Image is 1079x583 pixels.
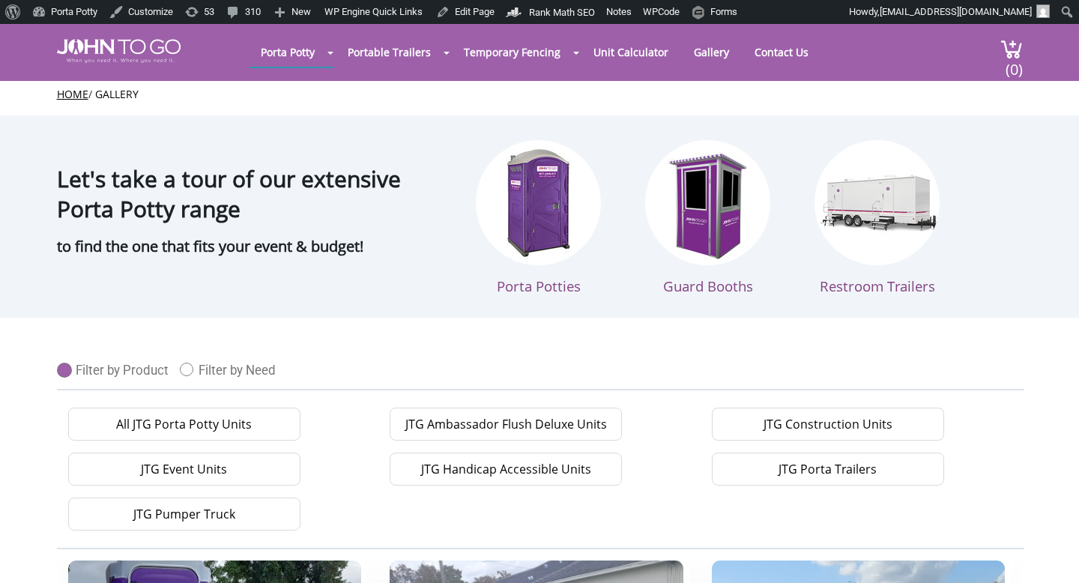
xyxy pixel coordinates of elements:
[529,7,595,18] span: Rank Math SEO
[57,355,180,378] a: Filter by Product
[180,355,287,378] a: Filter by Need
[68,453,300,486] a: JTG Event Units
[57,87,88,101] a: Home
[336,37,442,67] a: Portable Trailers
[390,408,622,441] a: JTG Ambassador Flush Deluxe Units
[68,498,300,531] a: JTG Pumper Truck
[390,453,622,486] a: JTG Handicap Accessible Units
[68,408,300,441] a: All JTG Porta Potty Units
[683,37,740,67] a: Gallery
[1000,39,1023,59] img: cart a
[497,277,581,295] span: Porta Potties
[880,6,1032,17] span: [EMAIL_ADDRESS][DOMAIN_NAME]
[95,87,139,101] a: Gallery
[57,87,1023,102] ul: /
[453,37,572,67] a: Temporary Fencing
[250,37,326,67] a: Porta Potty
[57,39,181,63] img: JOHN to go
[57,232,447,262] p: to find the one that fits your event & budget!
[814,140,940,295] a: Restroom Trailers
[582,37,680,67] a: Unit Calculator
[712,408,944,441] a: JTG Construction Units
[820,277,935,295] span: Restroom Trailers
[645,140,770,265] img: Guard booths
[1005,47,1023,79] span: (0)
[476,140,601,265] img: Porta Potties
[663,277,753,295] span: Guard Booths
[814,140,940,265] img: Restroon Trailers
[712,453,944,486] a: JTG Porta Trailers
[645,140,770,295] a: Guard Booths
[743,37,820,67] a: Contact Us
[476,140,601,295] a: Porta Potties
[57,130,447,224] h1: Let's take a tour of our extensive Porta Potty range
